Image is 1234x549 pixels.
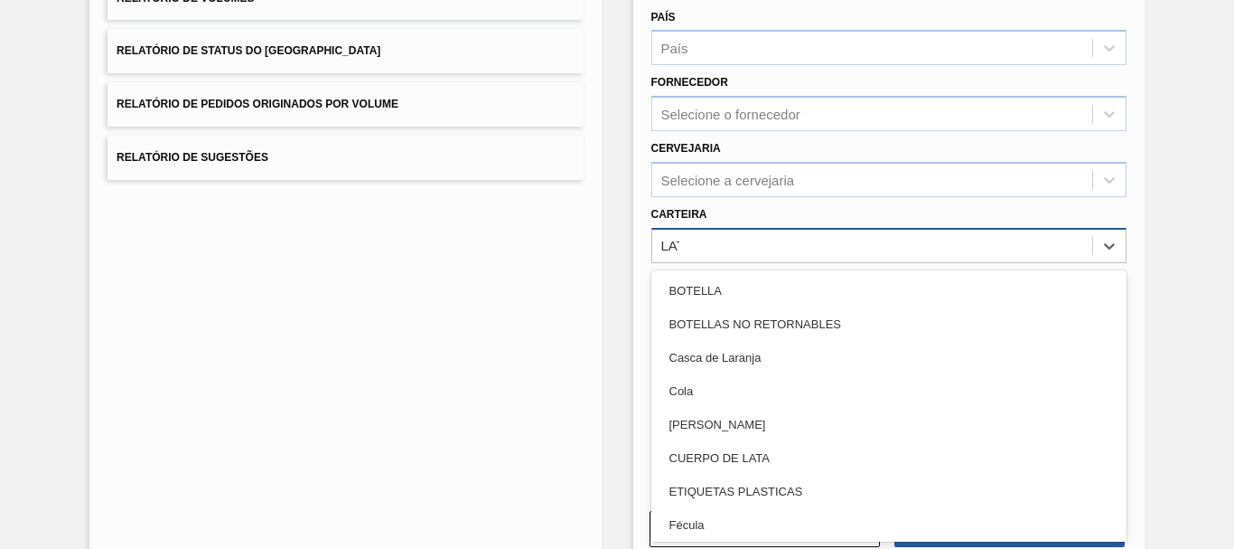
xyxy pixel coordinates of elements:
div: Selecione a cervejaria [661,172,795,187]
div: Fécula [651,508,1126,542]
label: Fornecedor [651,76,728,89]
div: BOTELLA [651,274,1126,308]
button: Relatório de Sugestões [108,136,583,180]
button: Relatório de Status do [GEOGRAPHIC_DATA] [108,29,583,73]
div: Casca de Laranja [651,341,1126,374]
div: Cola [651,374,1126,408]
span: Relatório de Pedidos Originados por Volume [117,98,398,110]
button: Relatório de Pedidos Originados por Volume [108,82,583,127]
div: Selecione o fornecedor [661,107,800,122]
label: País [651,11,676,24]
button: Limpar [650,511,880,547]
div: CUERPO DE LATA [651,441,1126,475]
div: [PERSON_NAME] [651,408,1126,441]
div: BOTELLAS NO RETORNABLES [651,308,1126,341]
label: Cervejaria [651,142,721,155]
span: Relatório de Sugestões [117,151,268,164]
span: Relatório de Status do [GEOGRAPHIC_DATA] [117,44,380,57]
div: ETIQUETAS PLASTICAS [651,475,1126,508]
div: País [661,41,688,56]
label: Carteira [651,208,707,221]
